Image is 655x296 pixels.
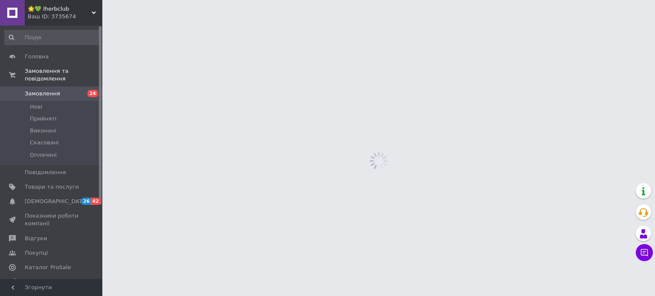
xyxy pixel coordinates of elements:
[25,212,79,227] span: Показники роботи компанії
[25,53,49,60] span: Головна
[25,183,79,191] span: Товари та послуги
[87,90,98,97] span: 24
[28,5,92,13] span: 🌟💚 Iherbclub
[30,139,59,147] span: Скасовані
[30,151,57,159] span: Оплачені
[25,198,88,205] span: [DEMOGRAPHIC_DATA]
[25,169,66,176] span: Повідомлення
[636,244,653,261] button: Чат з покупцем
[28,13,102,20] div: Ваш ID: 3735674
[25,235,47,242] span: Відгуки
[30,115,56,123] span: Прийняті
[30,127,56,135] span: Виконані
[30,103,42,111] span: Нові
[25,278,54,286] span: Аналітика
[25,67,102,83] span: Замовлення та повідомлення
[25,90,60,98] span: Замовлення
[91,198,101,205] span: 42
[367,149,390,172] img: spinner_grey-bg-hcd09dd2d8f1a785e3413b09b97f8118e7.gif
[4,30,101,45] input: Пошук
[25,249,48,257] span: Покупці
[81,198,91,205] span: 26
[25,264,71,271] span: Каталог ProSale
